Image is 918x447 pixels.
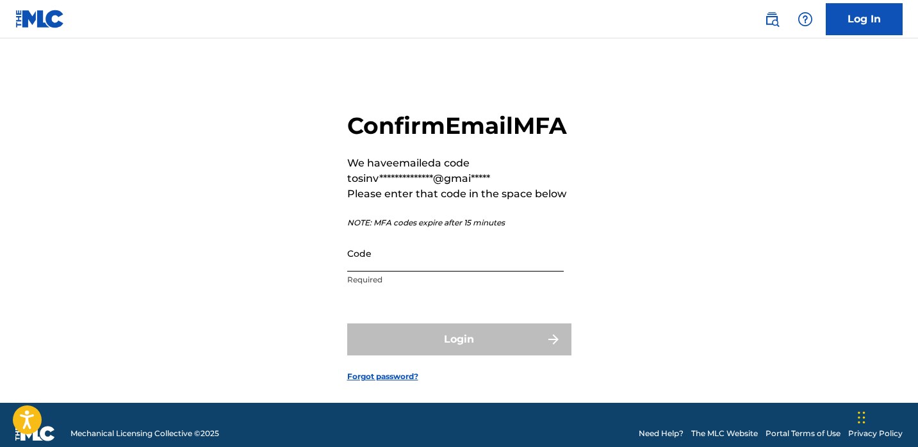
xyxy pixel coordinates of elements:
h2: Confirm Email MFA [347,111,571,140]
a: Privacy Policy [848,428,903,439]
a: Public Search [759,6,785,32]
img: logo [15,426,55,441]
div: Drag [858,398,865,437]
a: Forgot password? [347,371,418,382]
img: help [798,12,813,27]
p: Required [347,274,564,286]
span: Mechanical Licensing Collective © 2025 [70,428,219,439]
p: Please enter that code in the space below [347,186,571,202]
a: Need Help? [639,428,684,439]
div: Help [792,6,818,32]
iframe: Chat Widget [854,386,918,447]
p: NOTE: MFA codes expire after 15 minutes [347,217,571,229]
a: Log In [826,3,903,35]
a: Portal Terms of Use [766,428,840,439]
img: MLC Logo [15,10,65,28]
img: search [764,12,780,27]
a: The MLC Website [691,428,758,439]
